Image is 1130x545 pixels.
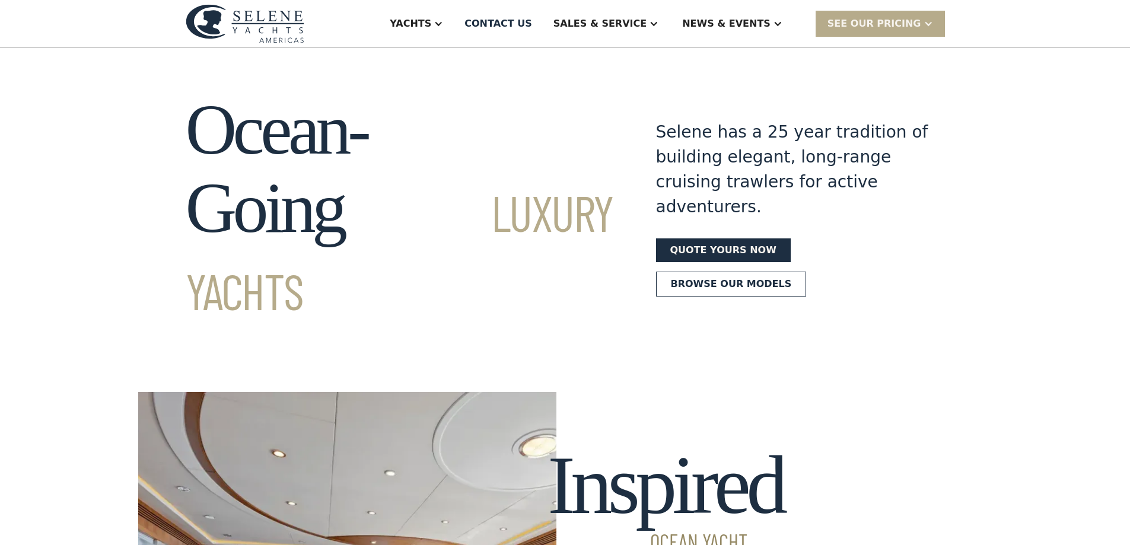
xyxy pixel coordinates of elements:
[682,17,771,31] div: News & EVENTS
[656,272,807,297] a: Browse our models
[656,238,791,262] a: Quote yours now
[656,120,929,219] div: Selene has a 25 year tradition of building elegant, long-range cruising trawlers for active adven...
[464,17,532,31] div: Contact US
[816,11,945,36] div: SEE Our Pricing
[827,17,921,31] div: SEE Our Pricing
[186,4,304,43] img: logo
[553,17,647,31] div: Sales & Service
[186,182,613,320] span: Luxury Yachts
[390,17,431,31] div: Yachts
[186,91,613,326] h1: Ocean-Going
